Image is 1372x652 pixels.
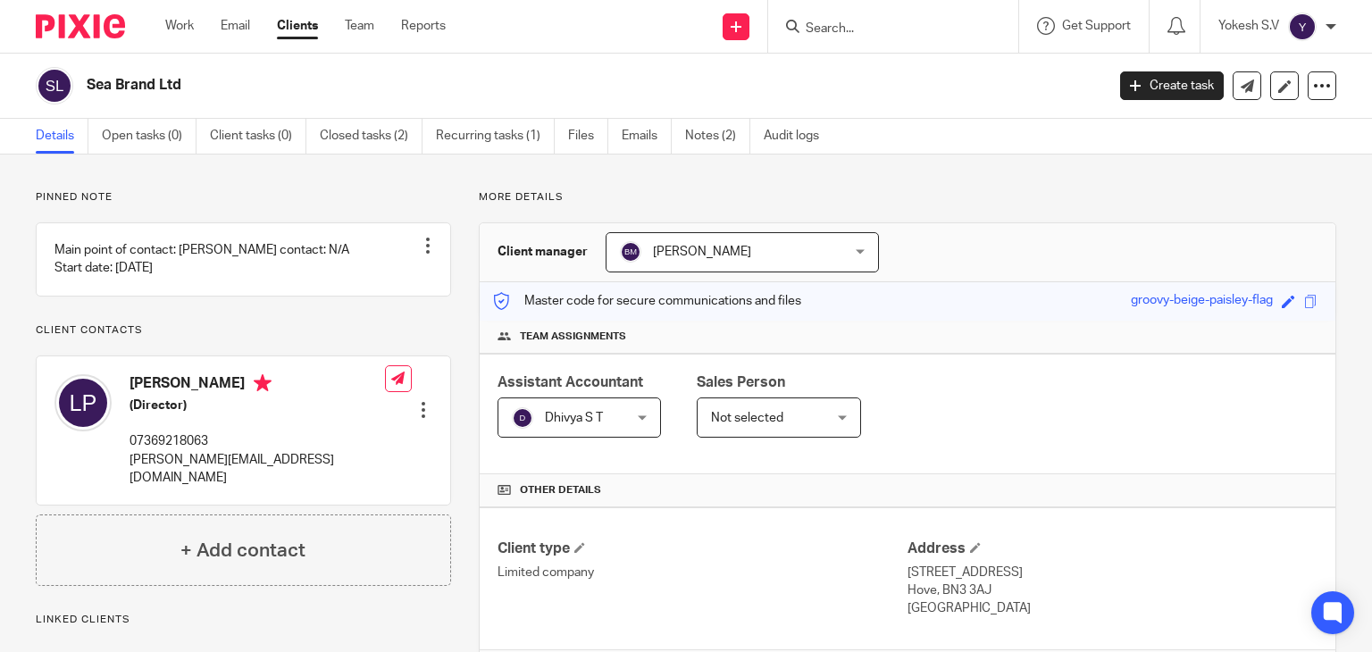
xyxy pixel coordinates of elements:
[545,412,603,424] span: Dhivya S T
[277,17,318,35] a: Clients
[498,243,588,261] h3: Client manager
[36,119,88,154] a: Details
[1131,291,1273,312] div: groovy-beige-paisley-flag
[568,119,608,154] a: Files
[87,76,892,95] h2: Sea Brand Ltd
[1218,17,1279,35] p: Yokesh S.V
[210,119,306,154] a: Client tasks (0)
[764,119,832,154] a: Audit logs
[498,539,908,558] h4: Client type
[908,581,1318,599] p: Hove, BN3 3AJ
[520,483,601,497] span: Other details
[436,119,555,154] a: Recurring tasks (1)
[221,17,250,35] a: Email
[479,190,1336,205] p: More details
[711,412,783,424] span: Not selected
[345,17,374,35] a: Team
[493,292,801,310] p: Master code for secure communications and files
[512,407,533,429] img: svg%3E
[653,246,751,258] span: [PERSON_NAME]
[254,374,272,392] i: Primary
[520,330,626,344] span: Team assignments
[180,537,305,564] h4: + Add contact
[1288,13,1317,41] img: svg%3E
[36,613,451,627] p: Linked clients
[1062,20,1131,32] span: Get Support
[54,374,112,431] img: svg%3E
[804,21,965,38] input: Search
[908,599,1318,617] p: [GEOGRAPHIC_DATA]
[908,539,1318,558] h4: Address
[685,119,750,154] a: Notes (2)
[401,17,446,35] a: Reports
[36,14,125,38] img: Pixie
[102,119,197,154] a: Open tasks (0)
[130,432,385,450] p: 07369218063
[908,564,1318,581] p: [STREET_ADDRESS]
[130,451,385,488] p: [PERSON_NAME][EMAIL_ADDRESS][DOMAIN_NAME]
[498,375,643,389] span: Assistant Accountant
[622,119,672,154] a: Emails
[697,375,785,389] span: Sales Person
[1120,71,1224,100] a: Create task
[498,564,908,581] p: Limited company
[130,397,385,414] h5: (Director)
[36,323,451,338] p: Client contacts
[165,17,194,35] a: Work
[36,67,73,104] img: svg%3E
[620,241,641,263] img: svg%3E
[130,374,385,397] h4: [PERSON_NAME]
[36,190,451,205] p: Pinned note
[320,119,422,154] a: Closed tasks (2)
